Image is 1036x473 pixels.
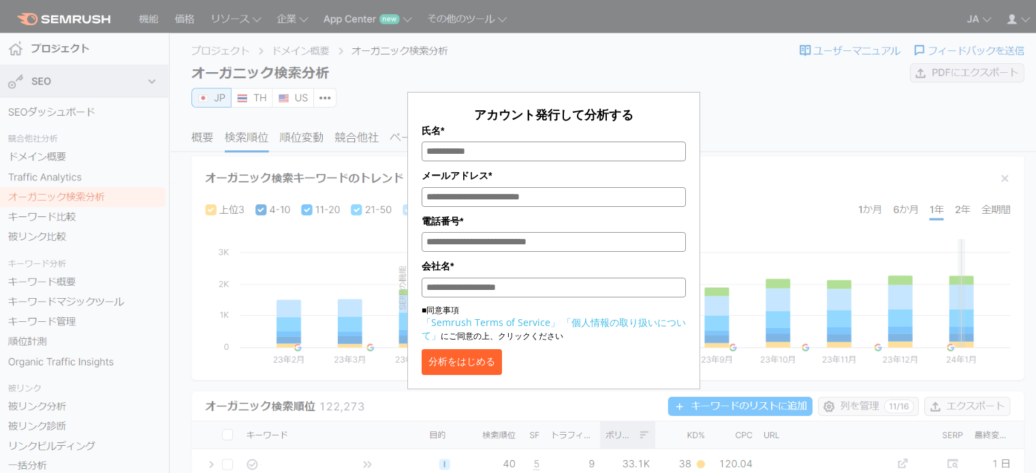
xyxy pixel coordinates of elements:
label: 電話番号* [422,214,686,229]
p: ■同意事項 にご同意の上、クリックください [422,304,686,342]
a: 「個人情報の取り扱いについて」 [422,316,686,342]
button: 分析をはじめる [422,349,502,375]
a: 「Semrush Terms of Service」 [422,316,560,329]
span: アカウント発行して分析する [474,106,633,123]
label: メールアドレス* [422,168,686,183]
